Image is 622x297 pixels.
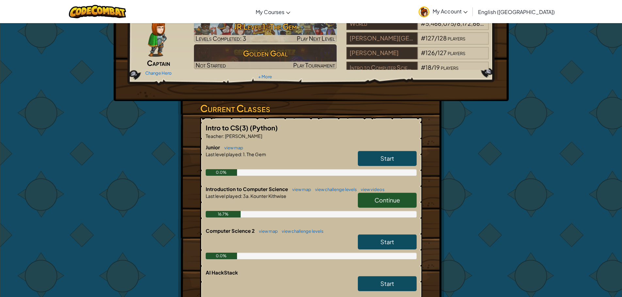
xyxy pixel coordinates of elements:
span: Start [380,238,394,245]
img: CodeCombat logo [69,5,126,18]
a: view map [221,145,243,150]
span: players [448,34,465,42]
span: # [421,64,425,71]
span: 8,172,669 [457,20,484,27]
img: Golden Goal [194,44,337,69]
a: Intro to Computer Science (3)#18/19players [346,68,489,75]
span: Play Next Level [297,35,335,42]
span: 3a. [242,193,250,199]
span: Last level played [206,151,241,157]
span: Captain [147,58,170,67]
a: view map [256,229,278,234]
div: 0.0% [206,169,237,176]
a: Start [358,276,417,291]
span: 18 [425,64,431,71]
span: My Account [433,8,468,15]
span: / [431,64,434,71]
a: view challenge levels [312,187,357,192]
img: captain-pose.png [148,18,167,57]
a: [PERSON_NAME]#126/127players [346,53,489,61]
span: Not Started [196,61,226,69]
span: My Courses [256,8,284,15]
span: [PERSON_NAME] [224,133,262,139]
span: AI HackStack [206,269,238,275]
a: view videos [358,187,385,192]
span: # [421,34,425,42]
div: Intro to Computer Science (3) [346,62,418,74]
a: World#5,466,075/8,172,669players [346,24,489,31]
h3: Golden Goal [194,46,337,61]
a: English ([GEOGRAPHIC_DATA]) [475,3,558,21]
span: Introduction to Computer Science [206,186,289,192]
div: [PERSON_NAME] [346,47,418,59]
span: Junior [206,144,221,150]
span: / [454,20,457,27]
span: Teacher [206,133,223,139]
span: 5,466,075 [425,20,454,27]
span: # [421,20,425,27]
a: My Courses [252,3,294,21]
a: Golden GoalNot StartedPlay Tournament [194,44,337,69]
a: view challenge levels [279,229,324,234]
span: 127 [438,49,447,56]
span: / [435,34,437,42]
span: Computer Science 2 [206,228,256,234]
span: : [241,193,242,199]
span: Levels Completed: 3 [196,35,246,42]
span: players [448,49,465,56]
span: 127 [425,34,435,42]
span: players [441,64,458,71]
h3: JR Level 1: The Gem [194,19,337,34]
span: Intro to CS(3) [206,124,250,132]
a: Play Next Level [194,18,337,42]
span: players [485,20,502,27]
span: / [435,49,438,56]
span: Start [380,280,394,287]
img: avatar [419,7,429,17]
span: : [223,133,224,139]
span: Continue [375,196,400,204]
span: 128 [437,34,447,42]
span: 126 [425,49,435,56]
span: 19 [434,64,440,71]
div: 0.0% [206,253,237,259]
span: Kounter Kithwise [250,193,286,199]
a: Change Hero [145,70,172,76]
h3: Current Classes [200,101,422,116]
a: + More [258,74,272,79]
a: view map [289,187,311,192]
div: [PERSON_NAME][GEOGRAPHIC_DATA] [346,32,418,45]
span: 1. [242,151,246,157]
span: English ([GEOGRAPHIC_DATA]) [478,8,555,15]
span: The Gem [246,151,266,157]
span: # [421,49,425,56]
span: : [241,151,242,157]
div: World [346,18,418,30]
span: Last level played [206,193,241,199]
div: 16.7% [206,211,241,217]
span: Play Tournament [293,61,335,69]
span: (Python) [250,124,278,132]
a: [PERSON_NAME][GEOGRAPHIC_DATA]#127/128players [346,38,489,46]
span: Start [380,155,394,162]
a: My Account [415,1,471,22]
